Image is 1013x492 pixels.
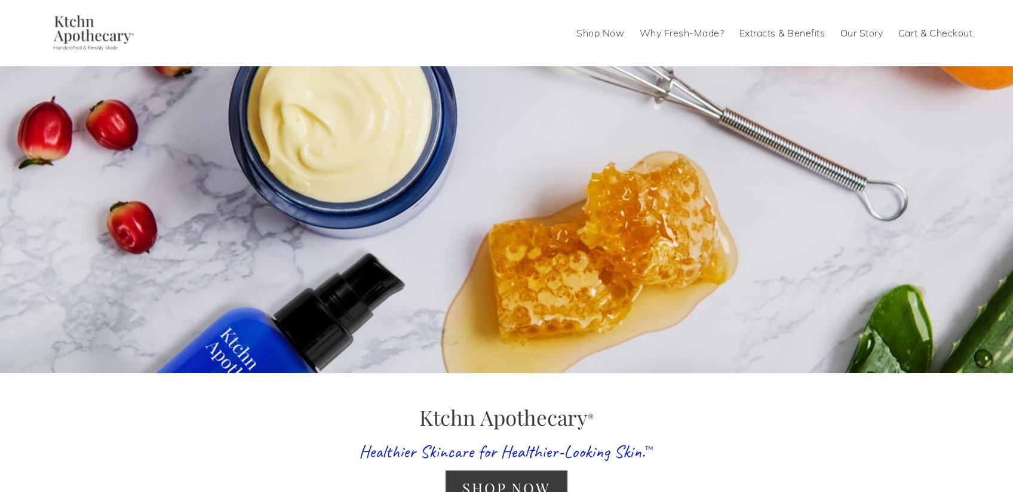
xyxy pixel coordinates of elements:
a: Cart & Checkout [898,23,973,42]
img: Ktchn Apothecary [41,15,143,51]
sup: ® [588,411,594,423]
sup: ™ [645,443,653,455]
a: Extracts & Benefits [739,23,825,42]
a: Our Story [840,23,883,42]
a: Shop Now [576,23,624,42]
span: Ktchn Apothecary [419,403,594,431]
a: Why Fresh-Made? [640,23,725,42]
span: Healthier Skincare for Healthier-Looking Skin. [359,440,645,463]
